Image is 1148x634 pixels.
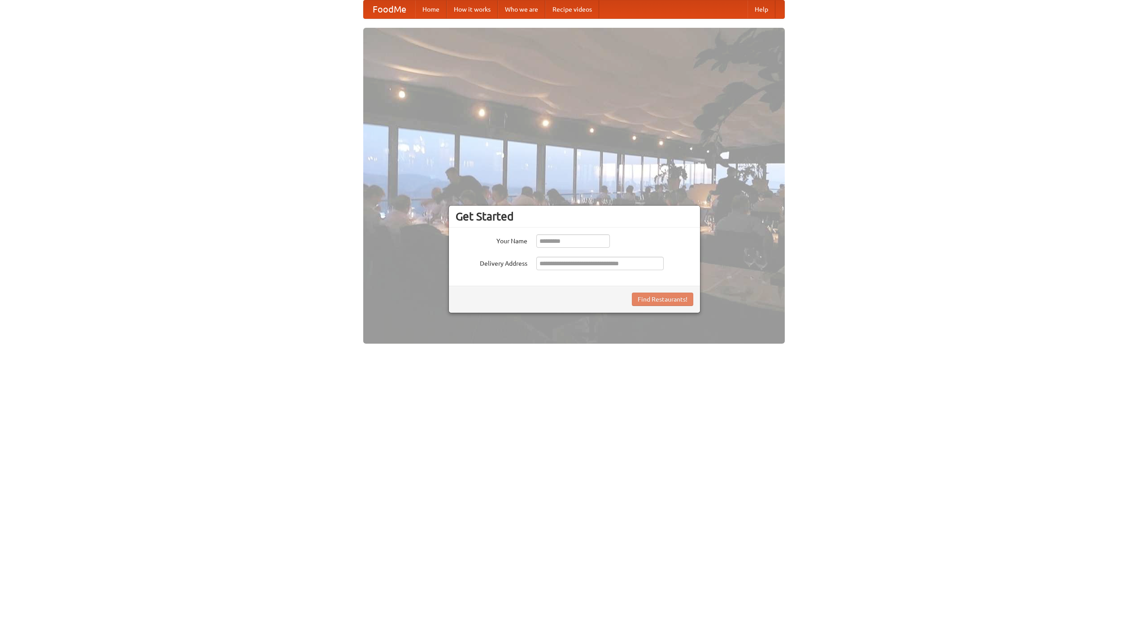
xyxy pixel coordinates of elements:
a: Help [748,0,775,18]
h3: Get Started [456,210,693,223]
label: Delivery Address [456,257,527,268]
a: Home [415,0,447,18]
a: Recipe videos [545,0,599,18]
label: Your Name [456,234,527,246]
a: FoodMe [364,0,415,18]
a: Who we are [498,0,545,18]
button: Find Restaurants! [632,293,693,306]
a: How it works [447,0,498,18]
